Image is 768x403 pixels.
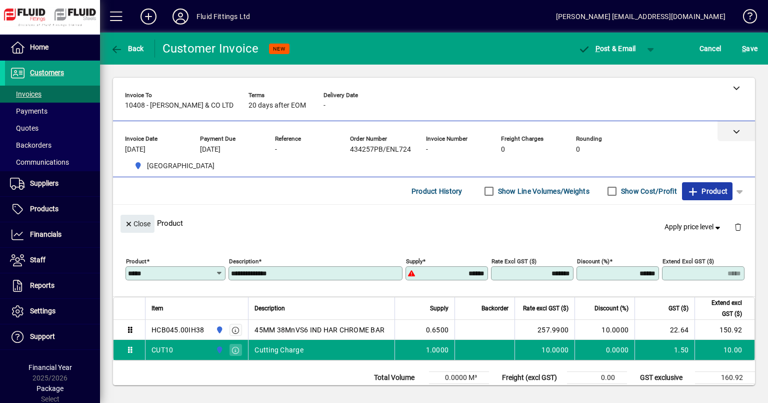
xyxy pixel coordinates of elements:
[254,345,303,355] span: Cutting Charge
[701,297,742,319] span: Extend excl GST ($)
[668,303,688,314] span: GST ($)
[521,345,568,355] div: 10.0000
[567,372,627,384] td: 0.00
[699,41,721,57] span: Cancel
[151,325,204,335] div: HCB045.00IH38
[10,158,69,166] span: Communications
[196,9,250,25] div: Fluid Fittings Ltd
[426,325,449,335] span: 0.6500
[573,40,641,58] button: Post & Email
[682,182,732,200] button: Product
[100,40,155,58] app-page-header-button: Back
[5,137,100,154] a: Backorders
[426,345,449,355] span: 1.0000
[10,124,38,132] span: Quotes
[229,258,258,265] mat-label: Description
[574,340,634,360] td: 0.0000
[5,120,100,137] a: Quotes
[248,102,306,110] span: 20 days after EOM
[577,258,609,265] mat-label: Discount (%)
[147,161,214,171] span: [GEOGRAPHIC_DATA]
[110,45,144,53] span: Back
[30,205,58,213] span: Products
[574,320,634,340] td: 10.0000
[10,90,41,98] span: Invoices
[125,102,233,110] span: 10408 - [PERSON_NAME] & CO LTD
[481,303,508,314] span: Backorder
[5,273,100,298] a: Reports
[742,45,746,53] span: S
[497,372,567,384] td: Freight (excl GST)
[213,324,224,335] span: AUCKLAND
[697,40,724,58] button: Cancel
[36,384,63,392] span: Package
[275,146,277,154] span: -
[120,215,154,233] button: Close
[108,40,146,58] button: Back
[30,307,55,315] span: Settings
[5,86,100,103] a: Invoices
[28,363,72,371] span: Financial Year
[619,186,677,196] label: Show Cost/Profit
[369,384,429,396] td: Total Weight
[213,344,224,355] span: AUCKLAND
[695,372,755,384] td: 160.92
[124,216,150,232] span: Close
[694,340,754,360] td: 10.00
[407,182,466,200] button: Product History
[30,332,55,340] span: Support
[429,384,489,396] td: 8.1153 Kg
[369,372,429,384] td: Total Volume
[595,45,600,53] span: P
[496,186,589,196] label: Show Line Volumes/Weights
[10,141,51,149] span: Backorders
[635,372,695,384] td: GST exclusive
[491,258,536,265] mat-label: Rate excl GST ($)
[635,384,695,396] td: GST
[30,43,48,51] span: Home
[118,219,157,228] app-page-header-button: Close
[254,303,285,314] span: Description
[660,218,726,236] button: Apply price level
[664,222,722,232] span: Apply price level
[497,384,567,396] td: Rounding
[578,45,636,53] span: ost & Email
[426,146,428,154] span: -
[521,325,568,335] div: 257.9900
[5,197,100,222] a: Products
[429,372,489,384] td: 0.0000 M³
[726,222,750,231] app-page-header-button: Delete
[5,171,100,196] a: Suppliers
[5,154,100,171] a: Communications
[5,103,100,120] a: Payments
[523,303,568,314] span: Rate excl GST ($)
[634,340,694,360] td: 1.50
[694,320,754,340] td: 150.92
[726,215,750,239] button: Delete
[5,222,100,247] a: Financials
[151,303,163,314] span: Item
[323,102,325,110] span: -
[5,299,100,324] a: Settings
[30,281,54,289] span: Reports
[735,2,755,35] a: Knowledge Base
[406,258,422,265] mat-label: Supply
[151,345,173,355] div: CUT10
[30,179,58,187] span: Suppliers
[30,69,64,77] span: Customers
[164,8,196,26] button: Profile
[576,146,580,154] span: 0
[30,230,61,238] span: Financials
[594,303,628,314] span: Discount (%)
[556,9,725,25] div: [PERSON_NAME] [EMAIL_ADDRESS][DOMAIN_NAME]
[695,384,755,396] td: 24.14
[5,35,100,60] a: Home
[350,146,411,154] span: 434257PB/ENL724
[739,40,760,58] button: Save
[30,256,45,264] span: Staff
[10,107,47,115] span: Payments
[567,384,627,396] td: 0.00
[125,146,145,154] span: [DATE]
[411,183,462,199] span: Product History
[687,183,727,199] span: Product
